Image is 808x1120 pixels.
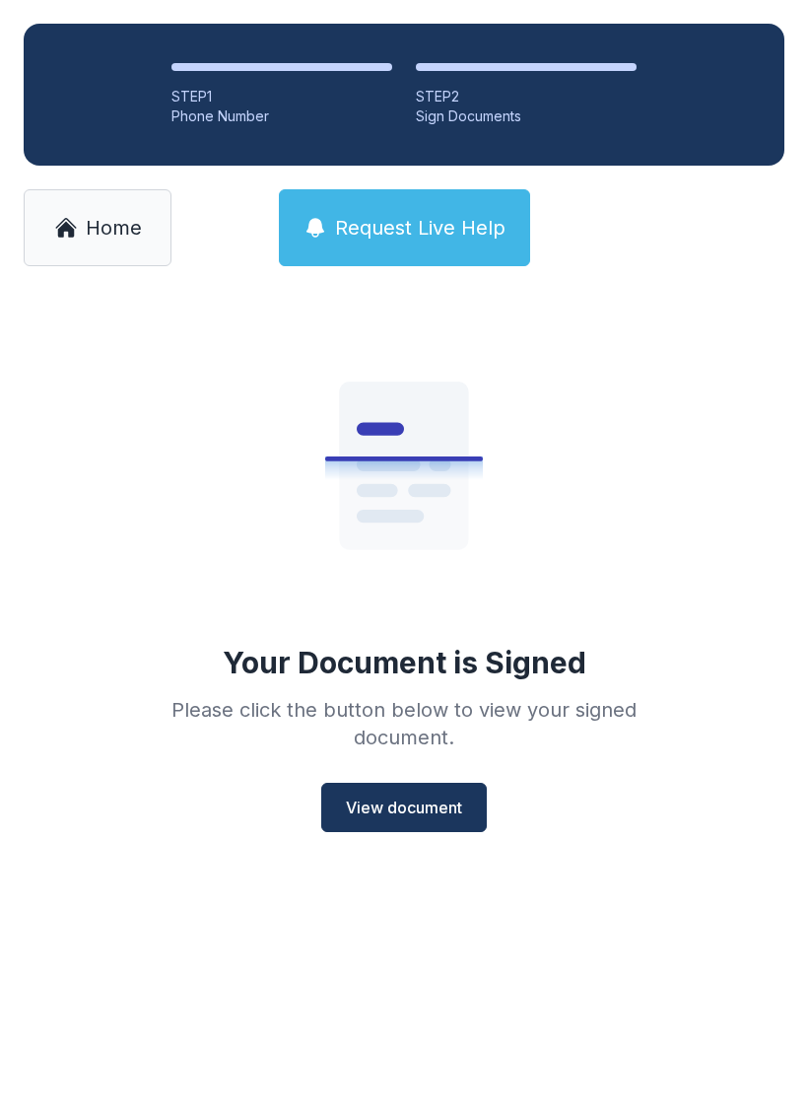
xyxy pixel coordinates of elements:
div: Phone Number [171,106,392,126]
span: Request Live Help [335,214,505,242]
span: View document [346,796,462,819]
div: Sign Documents [416,106,637,126]
span: Home [86,214,142,242]
div: Your Document is Signed [223,645,586,680]
div: STEP 2 [416,87,637,106]
div: Please click the button below to view your signed document. [120,696,688,751]
div: STEP 1 [171,87,392,106]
